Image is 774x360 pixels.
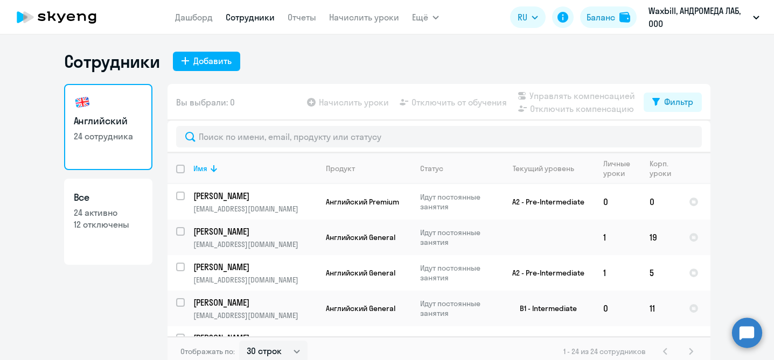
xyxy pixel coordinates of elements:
[74,218,143,230] p: 12 отключены
[494,291,595,326] td: B1 - Intermediate
[494,184,595,220] td: A2 - Pre-Intermediate
[193,164,317,173] div: Имя
[326,268,395,278] span: Английский General
[193,225,315,237] p: [PERSON_NAME]
[619,12,630,23] img: balance
[64,84,152,170] a: Английский24 сотрудника
[74,114,143,128] h3: Английский
[510,6,546,28] button: RU
[193,297,315,308] p: [PERSON_NAME]
[326,164,355,173] div: Продукт
[420,299,494,318] p: Идут постоянные занятия
[193,225,317,237] a: [PERSON_NAME]
[193,332,315,344] p: [PERSON_NAME]
[193,261,317,273] a: [PERSON_NAME]
[644,93,702,112] button: Фильтр
[641,184,680,220] td: 0
[641,291,680,326] td: 11
[650,159,680,178] div: Корп. уроки
[74,94,91,111] img: english
[641,220,680,255] td: 19
[193,310,317,320] p: [EMAIL_ADDRESS][DOMAIN_NAME]
[420,192,494,211] p: Идут постоянные занятия
[420,263,494,283] p: Идут постоянные занятия
[74,130,143,142] p: 24 сотрудника
[175,12,213,23] a: Дашборд
[173,52,240,71] button: Добавить
[193,275,317,285] p: [EMAIL_ADDRESS][DOMAIN_NAME]
[193,164,207,173] div: Имя
[563,347,646,356] span: 1 - 24 из 24 сотрудников
[64,179,152,265] a: Все24 активно12 отключены
[193,239,317,249] p: [EMAIL_ADDRESS][DOMAIN_NAME]
[180,347,235,356] span: Отображать по:
[74,207,143,218] p: 24 активно
[193,297,317,308] a: [PERSON_NAME]
[64,51,160,72] h1: Сотрудники
[420,228,494,247] p: Идут постоянные занятия
[587,11,615,24] div: Баланс
[193,54,232,67] div: Добавить
[176,126,702,147] input: Поиск по имени, email, продукту или статусу
[641,255,680,291] td: 5
[176,96,235,109] span: Вы выбрали: 0
[595,255,641,291] td: 1
[595,184,641,220] td: 0
[513,164,574,173] div: Текущий уровень
[494,255,595,291] td: A2 - Pre-Intermediate
[326,197,399,207] span: Английский Premium
[595,291,641,326] td: 0
[288,12,316,23] a: Отчеты
[326,232,395,242] span: Английский General
[649,4,749,30] p: Waxbill, АНДРОМЕДА ЛАБ, ООО
[412,6,439,28] button: Ещё
[193,261,315,273] p: [PERSON_NAME]
[420,334,494,354] p: Обучение остановлено
[580,6,637,28] button: Балансbalance
[595,220,641,255] td: 1
[420,164,443,173] div: Статус
[503,164,594,173] div: Текущий уровень
[643,4,765,30] button: Waxbill, АНДРОМЕДА ЛАБ, ООО
[193,204,317,214] p: [EMAIL_ADDRESS][DOMAIN_NAME]
[226,12,275,23] a: Сотрудники
[664,95,693,108] div: Фильтр
[193,190,317,202] a: [PERSON_NAME]
[326,303,395,313] span: Английский General
[193,190,315,202] p: [PERSON_NAME]
[74,190,143,204] h3: Все
[193,332,317,344] a: [PERSON_NAME]
[518,11,527,24] span: RU
[412,11,428,24] span: Ещё
[329,12,399,23] a: Начислить уроки
[603,159,640,178] div: Личные уроки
